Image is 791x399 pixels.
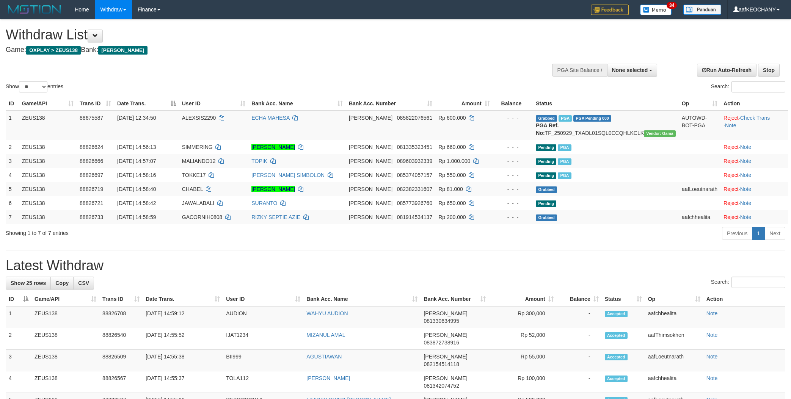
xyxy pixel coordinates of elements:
[559,115,572,122] span: Marked by aafpengsreynich
[397,115,432,121] span: Copy 085822076561 to clipboard
[740,214,752,220] a: Note
[645,371,703,393] td: aafchhealita
[758,64,780,77] a: Stop
[117,200,156,206] span: [DATE] 14:58:42
[720,140,788,154] td: ·
[117,214,156,220] span: [DATE] 14:58:59
[143,328,223,350] td: [DATE] 14:55:52
[55,280,69,286] span: Copy
[117,115,156,121] span: [DATE] 12:34:50
[438,144,466,150] span: Rp 660.000
[438,200,466,206] span: Rp 650.000
[80,172,103,178] span: 88826697
[251,186,295,192] a: [PERSON_NAME]
[6,306,31,328] td: 1
[496,157,530,165] div: - - -
[251,158,267,164] a: TOPIK
[496,114,530,122] div: - - -
[424,340,459,346] span: Copy 083872738916 to clipboard
[6,111,19,140] td: 1
[306,354,342,360] a: AGUSTIAWAN
[6,292,31,306] th: ID: activate to sort column descending
[182,172,206,178] span: TOKKE17
[19,182,77,196] td: ZEUS138
[435,97,493,111] th: Amount: activate to sort column ascending
[6,97,19,111] th: ID
[349,144,392,150] span: [PERSON_NAME]
[6,27,520,42] h1: Withdraw List
[496,185,530,193] div: - - -
[679,111,720,140] td: AUTOWD-BOT-PGA
[6,277,51,289] a: Show 25 rows
[19,140,77,154] td: ZEUS138
[424,354,467,360] span: [PERSON_NAME]
[6,196,19,210] td: 6
[438,172,466,178] span: Rp 550.000
[397,172,432,178] span: Copy 085374057157 to clipboard
[679,182,720,196] td: aafLoeutnarath
[19,97,77,111] th: Game/API: activate to sort column ascending
[19,196,77,210] td: ZEUS138
[424,383,459,389] span: Copy 081342074752 to clipboard
[752,227,765,240] a: 1
[143,306,223,328] td: [DATE] 14:59:12
[533,111,679,140] td: TF_250929_TXADL01SQL0CCQHLKCLK
[605,332,628,339] span: Accepted
[557,350,602,371] td: -
[397,214,432,220] span: Copy 081914534137 to clipboard
[725,122,736,128] a: Note
[223,292,303,306] th: User ID: activate to sort column ascending
[720,168,788,182] td: ·
[697,64,756,77] a: Run Auto-Refresh
[496,199,530,207] div: - - -
[26,46,81,55] span: OXPLAY > ZEUS138
[31,350,99,371] td: ZEUS138
[703,292,785,306] th: Action
[80,200,103,206] span: 88826721
[724,144,739,150] a: Reject
[591,5,629,15] img: Feedback.jpg
[349,115,392,121] span: [PERSON_NAME]
[19,81,47,92] select: Showentries
[179,97,248,111] th: User ID: activate to sort column ascending
[489,328,557,350] td: Rp 52,000
[349,172,392,178] span: [PERSON_NAME]
[143,292,223,306] th: Date Trans.: activate to sort column ascending
[143,371,223,393] td: [DATE] 14:55:37
[720,182,788,196] td: ·
[397,144,432,150] span: Copy 081335323451 to clipboard
[182,200,214,206] span: JAWALABALI
[251,172,325,178] a: [PERSON_NAME] SIMBOLON
[19,154,77,168] td: ZEUS138
[6,154,19,168] td: 3
[349,214,392,220] span: [PERSON_NAME]
[306,310,348,316] a: WAHYU AUDION
[143,350,223,371] td: [DATE] 14:55:38
[706,375,718,381] a: Note
[424,310,467,316] span: [PERSON_NAME]
[438,186,463,192] span: Rp 81.000
[117,172,156,178] span: [DATE] 14:58:16
[496,213,530,221] div: - - -
[6,226,324,237] div: Showing 1 to 7 of 7 entries
[182,144,213,150] span: SIMMERING
[19,111,77,140] td: ZEUS138
[223,350,303,371] td: BII999
[558,144,571,151] span: Marked by aafpengsreynich
[573,115,611,122] span: PGA Pending
[182,214,223,220] span: GACORNIH0808
[644,130,676,137] span: Vendor URL: https://trx31.1velocity.biz
[640,5,672,15] img: Button%20Memo.svg
[251,144,295,150] a: [PERSON_NAME]
[99,350,143,371] td: 88826509
[80,214,103,220] span: 88826733
[438,158,470,164] span: Rp 1.000.000
[722,227,752,240] a: Previous
[711,81,785,92] label: Search:
[724,186,739,192] a: Reject
[349,186,392,192] span: [PERSON_NAME]
[679,210,720,224] td: aafchhealita
[397,200,432,206] span: Copy 085773926760 to clipboard
[11,280,46,286] span: Show 25 rows
[306,332,345,338] a: MIZANUL AMAL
